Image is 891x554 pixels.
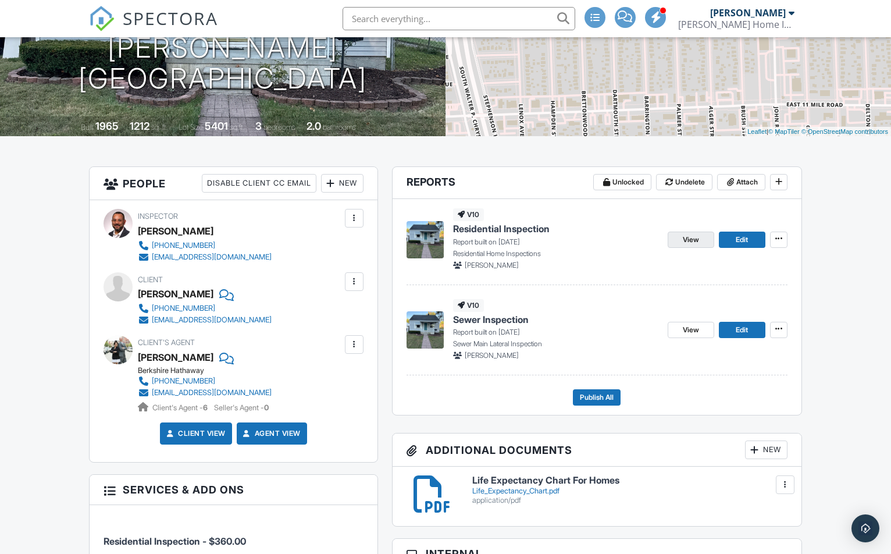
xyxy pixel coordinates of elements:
span: Client's Agent - [152,403,209,412]
div: Berkshire Hathaway [138,366,281,375]
a: [EMAIL_ADDRESS][DOMAIN_NAME] [138,387,272,399]
h3: Additional Documents [393,434,801,467]
h3: Services & Add ons [90,475,377,505]
div: [EMAIL_ADDRESS][DOMAIN_NAME] [152,315,272,325]
a: Life Expectancy Chart For Homes Life_Expectancy_Chart.pdf application/pdf [472,475,787,505]
div: Disable Client CC Email [202,174,316,193]
strong: 6 [203,403,208,412]
span: Client's Agent [138,338,195,347]
a: [PERSON_NAME] [138,349,213,366]
strong: 0 [264,403,269,412]
a: [EMAIL_ADDRESS][DOMAIN_NAME] [138,251,272,263]
span: SPECTORA [123,6,218,30]
div: application/pdf [472,496,787,505]
div: [PERSON_NAME] [710,7,786,19]
a: Agent View [241,428,301,439]
div: New [321,174,363,193]
a: [PHONE_NUMBER] [138,375,272,387]
input: Search everything... [343,7,575,30]
a: [PHONE_NUMBER] [138,240,272,251]
span: Inspector [138,212,178,221]
span: Built [81,123,94,132]
span: sq. ft. [151,123,167,132]
div: 3 [255,120,262,132]
a: Leaflet [747,128,767,135]
div: 1212 [130,120,149,132]
div: 5401 [205,120,228,132]
div: [PHONE_NUMBER] [152,304,215,313]
a: [EMAIL_ADDRESS][DOMAIN_NAME] [138,314,272,326]
a: [PHONE_NUMBER] [138,303,272,314]
div: New [745,441,787,459]
div: [PHONE_NUMBER] [152,377,215,386]
span: bedrooms [263,123,295,132]
div: Suarez Home Inspections LLC [678,19,794,30]
span: bathrooms [323,123,356,132]
div: [PHONE_NUMBER] [152,241,215,250]
div: [PERSON_NAME] [138,222,213,240]
div: [PERSON_NAME] [138,285,213,303]
div: 2.0 [306,120,321,132]
div: Life_Expectancy_Chart.pdf [472,486,787,496]
h1: [STREET_ADDRESS][PERSON_NAME] [GEOGRAPHIC_DATA] [19,2,427,94]
div: [EMAIL_ADDRESS][DOMAIN_NAME] [152,388,272,397]
span: Seller's Agent - [214,403,269,412]
div: Open Intercom Messenger [851,514,879,542]
a: © MapTiler [768,128,800,135]
span: Lot Size [179,123,203,132]
h3: People [90,167,377,200]
img: The Best Home Inspection Software - Spectora [89,6,115,31]
div: 1965 [95,120,119,132]
span: sq.ft. [230,123,244,132]
div: [EMAIL_ADDRESS][DOMAIN_NAME] [152,253,272,262]
span: Residential Inspection - $360.00 [104,535,246,547]
div: | [744,127,891,137]
a: Client View [164,428,226,439]
a: © OpenStreetMap contributors [801,128,888,135]
h6: Life Expectancy Chart For Homes [472,475,787,486]
span: Client [138,275,163,284]
a: SPECTORA [89,16,218,40]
